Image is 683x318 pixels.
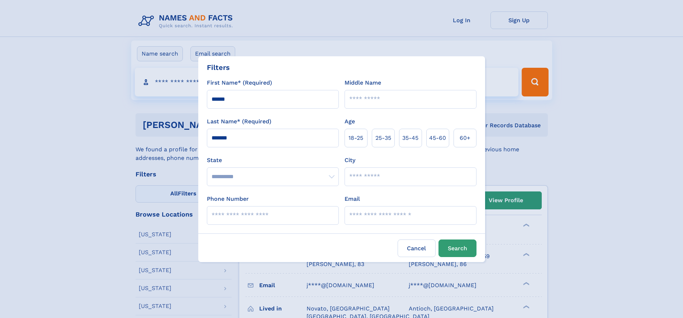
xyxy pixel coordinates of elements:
[207,79,272,87] label: First Name* (Required)
[402,134,418,142] span: 35‑45
[345,156,355,165] label: City
[207,117,271,126] label: Last Name* (Required)
[348,134,363,142] span: 18‑25
[207,156,339,165] label: State
[375,134,391,142] span: 25‑35
[429,134,446,142] span: 45‑60
[345,117,355,126] label: Age
[398,239,436,257] label: Cancel
[345,195,360,203] label: Email
[438,239,476,257] button: Search
[207,62,230,73] div: Filters
[345,79,381,87] label: Middle Name
[460,134,470,142] span: 60+
[207,195,249,203] label: Phone Number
